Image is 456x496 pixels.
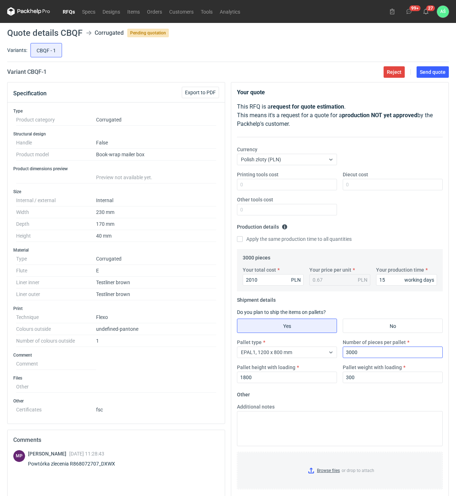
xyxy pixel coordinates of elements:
[16,311,96,323] dt: Technique
[16,137,96,149] dt: Handle
[13,375,219,381] h3: Files
[99,7,124,16] a: Designs
[69,451,104,457] span: [DATE] 11:28:43
[16,335,96,347] dt: Number of colours outside
[13,450,25,462] div: Michał Palasek
[13,306,219,311] h3: Print
[403,6,415,17] button: 99+
[243,252,270,261] legend: 3000 pieces
[16,323,96,335] dt: Colours outside
[241,349,292,355] span: EPAL1, 1200 x 800 mm
[7,68,47,76] h2: Variant CBQF - 1
[237,309,326,315] label: Do you plan to ship the items on pallets?
[271,103,344,110] strong: request for quote estimation
[237,221,288,230] legend: Production details
[237,196,273,203] label: Other tools cost
[237,146,257,153] label: Currency
[182,87,219,98] button: Export to PDF
[420,6,432,17] button: 27
[16,265,96,277] dt: Flute
[7,47,27,54] label: Variants:
[237,204,337,215] input: 0
[384,66,405,78] button: Reject
[437,6,449,18] button: AŚ
[96,265,216,277] dd: E
[79,7,99,16] a: Specs
[237,89,265,96] strong: Your quote
[96,137,216,149] dd: False
[16,277,96,288] dt: Liner inner
[237,319,337,333] label: Yes
[237,171,279,178] label: Printing tools cost
[16,381,96,393] dt: Other
[237,372,337,383] input: 0
[237,294,276,303] legend: Shipment details
[96,230,216,242] dd: 40 mm
[13,131,219,137] h3: Structural design
[96,323,216,335] dd: undefined-pantone
[96,114,216,126] dd: Corrugated
[343,339,406,346] label: Number of pieces per pallet
[127,29,169,37] span: Pending quotation
[30,43,62,57] label: CBQF - 1
[96,335,216,347] dd: 1
[16,114,96,126] dt: Product category
[96,195,216,206] dd: Internal
[16,404,96,412] dt: Certificates
[237,389,250,397] legend: Other
[95,29,124,37] div: Corrugated
[13,398,219,404] h3: Other
[16,288,96,300] dt: Liner outer
[7,7,50,16] svg: Packhelp Pro
[16,149,96,161] dt: Product model
[96,253,216,265] dd: Corrugated
[387,70,402,75] span: Reject
[291,276,301,283] div: PLN
[16,206,96,218] dt: Width
[16,358,96,370] dt: Comment
[420,70,446,75] span: Send quote
[342,112,417,119] strong: production NOT yet approved
[13,108,219,114] h3: Type
[96,175,152,180] span: Preview not available yet.
[343,364,402,371] label: Pallet weight with loading
[237,452,442,489] label: or drop to attach
[376,266,424,273] label: Your production time
[437,6,449,18] div: Adrian Świerżewski
[96,218,216,230] dd: 170 mm
[59,7,79,16] a: RFQs
[7,29,82,37] h1: Quote details CBQF
[28,451,69,457] span: [PERSON_NAME]
[185,90,216,95] span: Export to PDF
[343,347,443,358] input: 0
[96,149,216,161] dd: Book-wrap mailer box
[243,266,276,273] label: Your total cost
[243,274,304,286] input: 0
[28,460,124,467] div: Powtórka zlecenia R868072707_DXWX
[166,7,197,16] a: Customers
[237,403,275,410] label: Additional notes
[358,276,367,283] div: PLN
[13,166,219,172] h3: Product dimensions preview
[237,364,295,371] label: Pallet height with loading
[237,339,262,346] label: Pallet type
[13,85,47,102] button: Specification
[417,66,449,78] button: Send quote
[96,206,216,218] dd: 230 mm
[16,195,96,206] dt: Internal / external
[237,179,337,190] input: 0
[216,7,244,16] a: Analytics
[96,288,216,300] dd: Testliner brown
[124,7,143,16] a: Items
[343,319,443,333] label: No
[13,436,219,444] h2: Comments
[16,218,96,230] dt: Depth
[96,277,216,288] dd: Testliner brown
[404,276,434,283] div: working days
[343,179,443,190] input: 0
[197,7,216,16] a: Tools
[241,157,281,162] span: Polish złoty (PLN)
[13,450,25,462] figcaption: MP
[343,171,368,178] label: Diecut cost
